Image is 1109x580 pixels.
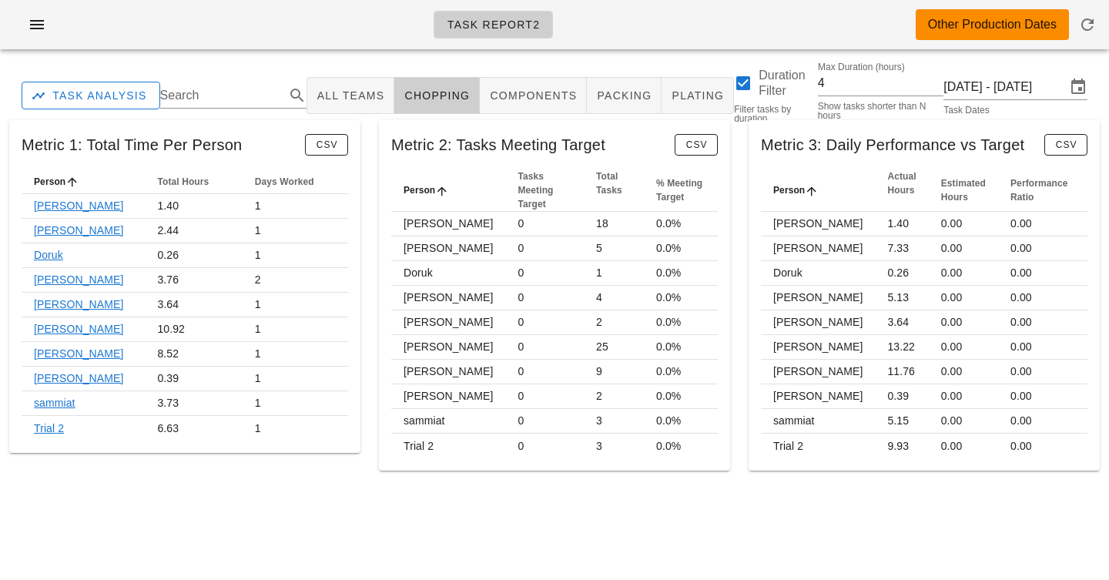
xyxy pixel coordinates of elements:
td: 0.00 [929,360,998,384]
button: components [480,77,587,114]
button: packing [587,77,662,114]
td: 1 [584,261,644,286]
th: Tasks Meeting Target: Not sorted. Activate to sort ascending. [505,169,584,212]
td: 0.0% [644,236,718,261]
span: Estimated Hours [941,178,986,203]
td: 4 [584,286,644,310]
td: 0.00 [998,335,1080,360]
td: 0.0% [644,286,718,310]
span: Person [34,176,65,187]
a: Task Analysis [22,82,160,109]
span: components [489,89,577,102]
td: 5.15 [875,409,928,434]
td: 0.00 [929,335,998,360]
div: Metric 2: Tasks Meeting Target [379,120,730,169]
td: 3.64 [145,293,242,317]
td: 0.0% [644,409,718,434]
td: 0.0% [644,310,718,335]
td: 0.0% [644,335,718,360]
td: 0.00 [998,212,1080,236]
td: 1 [243,293,348,317]
div: Filter tasks by duration [734,105,817,123]
td: 1 [243,243,348,268]
td: 13.22 [875,335,928,360]
td: 0 [505,384,584,409]
span: Tasks Meeting Target [518,171,553,210]
div: Other Production Dates [928,15,1057,34]
td: 0.0% [644,261,718,286]
th: Total Tasks: Not sorted. Activate to sort ascending. [584,169,644,212]
td: 0.26 [875,261,928,286]
span: All Teams [317,89,385,102]
td: 6.63 [145,416,242,441]
td: 8.52 [145,342,242,367]
td: 0.00 [998,434,1080,458]
th: Total Hours: Not sorted. Activate to sort ascending. [145,169,242,194]
td: 9 [584,360,644,384]
a: [PERSON_NAME] [34,372,123,384]
td: 0.00 [998,384,1080,409]
td: 0 [505,360,584,384]
label: Duration Filter [759,68,817,99]
td: 0.00 [998,286,1080,310]
div: Task Dates [943,106,1087,115]
span: plating [671,89,724,102]
td: 1 [243,367,348,391]
td: 0.00 [929,286,998,310]
td: 1 [243,342,348,367]
td: 1 [243,391,348,416]
td: 0 [505,212,584,236]
label: Max Duration (hours) [818,62,905,73]
td: 0.00 [998,360,1080,384]
th: Person: Sorted ascending. Activate to sort descending. [761,169,875,212]
span: Total Hours [157,176,209,187]
td: Trial 2 [391,434,505,458]
td: 0 [505,434,584,458]
td: 9.93 [875,434,928,458]
td: Doruk [391,261,505,286]
span: CSV [685,139,708,150]
td: 5.13 [875,286,928,310]
td: Trial 2 [761,434,875,458]
button: CSV [675,134,718,156]
td: [PERSON_NAME] [391,236,505,261]
td: 25 [584,335,644,360]
td: [PERSON_NAME] [391,286,505,310]
td: 18 [584,212,644,236]
div: Show tasks shorter than N hours [818,102,944,120]
a: [PERSON_NAME] [34,199,123,212]
a: sammiat [34,397,75,409]
th: Person: Sorted ascending. Activate to sort descending. [22,169,145,194]
td: 2 [584,310,644,335]
td: 1 [243,317,348,342]
td: 7.33 [875,236,928,261]
td: 3.64 [875,310,928,335]
td: 3.76 [145,268,242,293]
td: 0.00 [998,261,1080,286]
td: sammiat [391,409,505,434]
a: [PERSON_NAME] [34,298,123,310]
td: 0 [505,286,584,310]
div: Metric 3: Daily Performance vs Target [749,120,1100,169]
td: 0 [505,236,584,261]
th: Days Worked: Not sorted. Activate to sort ascending. [243,169,348,194]
td: 0 [505,261,584,286]
td: [PERSON_NAME] [761,384,875,409]
td: sammiat [761,409,875,434]
td: 3 [584,409,644,434]
div: Metric 1: Total Time Per Person [9,120,360,169]
td: [PERSON_NAME] [761,212,875,236]
a: [PERSON_NAME] [34,323,123,335]
td: 3.73 [145,391,242,416]
td: [PERSON_NAME] [761,360,875,384]
td: 0.00 [998,310,1080,335]
span: Task Report2 [447,18,541,31]
td: [PERSON_NAME] [391,360,505,384]
td: 0.00 [929,384,998,409]
td: 5 [584,236,644,261]
span: % Meeting Target [656,178,702,203]
td: 2.44 [145,219,242,243]
span: Actual Hours [887,171,916,196]
span: CSV [316,139,338,150]
td: [PERSON_NAME] [761,335,875,360]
